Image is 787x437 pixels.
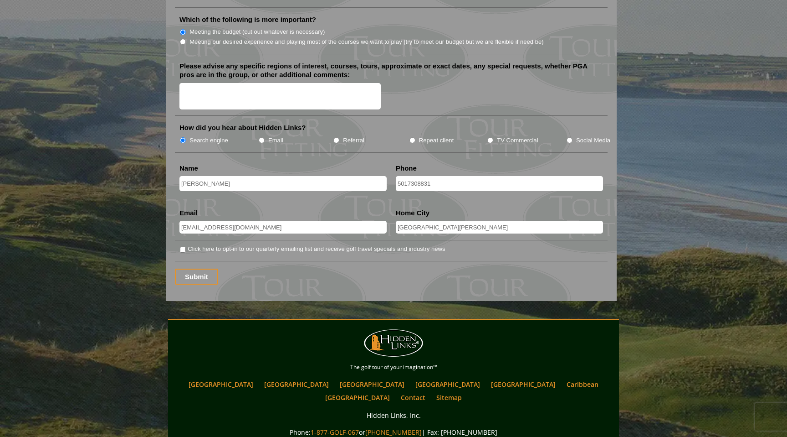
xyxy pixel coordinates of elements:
[396,391,430,404] a: Contact
[179,123,306,132] label: How did you hear about Hidden Links?
[179,62,603,79] label: Please advise any specific regions of interest, courses, tours, approximate or exact dates, any s...
[311,428,359,437] a: 1-877-GOLF-067
[562,378,603,391] a: Caribbean
[365,428,422,437] a: [PHONE_NUMBER]
[321,391,394,404] a: [GEOGRAPHIC_DATA]
[188,245,445,254] label: Click here to opt-in to our quarterly emailing list and receive golf travel specials and industry...
[189,136,228,145] label: Search engine
[189,37,544,47] label: Meeting our desired experience and playing most of the courses we want to play (try to meet our b...
[189,27,325,36] label: Meeting the budget (cut out whatever is necessary)
[396,208,429,218] label: Home City
[179,164,198,173] label: Name
[497,136,538,145] label: TV Commercial
[268,136,283,145] label: Email
[260,378,333,391] a: [GEOGRAPHIC_DATA]
[175,269,218,285] input: Submit
[184,378,258,391] a: [GEOGRAPHIC_DATA]
[396,164,417,173] label: Phone
[343,136,364,145] label: Referral
[576,136,610,145] label: Social Media
[179,15,316,24] label: Which of the following is more important?
[432,391,466,404] a: Sitemap
[486,378,560,391] a: [GEOGRAPHIC_DATA]
[179,208,198,218] label: Email
[170,362,617,372] p: The golf tour of your imagination™
[170,410,617,421] p: Hidden Links, Inc.
[335,378,409,391] a: [GEOGRAPHIC_DATA]
[419,136,454,145] label: Repeat client
[411,378,485,391] a: [GEOGRAPHIC_DATA]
